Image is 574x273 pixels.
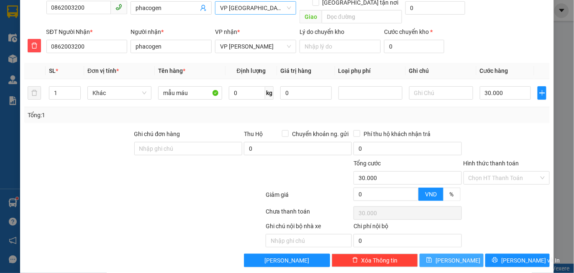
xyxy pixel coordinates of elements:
[352,257,358,264] span: delete
[420,254,484,267] button: save[PERSON_NAME]
[28,111,222,120] div: Tổng: 1
[49,67,56,74] span: SL
[361,256,398,265] span: Xóa Thông tin
[28,42,41,49] span: delete
[425,191,437,198] span: VND
[244,254,330,267] button: [PERSON_NAME]
[134,131,180,137] label: Ghi chú đơn hàng
[266,221,352,234] div: Ghi chú nội bộ nhà xe
[335,63,406,79] th: Loại phụ phí
[332,254,418,267] button: deleteXóa Thông tin
[237,67,266,74] span: Định lượng
[265,256,310,265] span: [PERSON_NAME]
[360,129,434,139] span: Phí thu hộ khách nhận trả
[354,221,461,234] div: Chi phí nội bộ
[300,28,344,35] label: Lý do chuyển kho
[131,27,212,36] div: Người nhận
[436,256,480,265] span: [PERSON_NAME]
[158,86,222,100] input: VD: Bàn, Ghế
[265,86,274,100] span: kg
[501,256,560,265] span: [PERSON_NAME] và In
[87,67,119,74] span: Đơn vị tính
[134,142,242,155] input: Ghi chú đơn hàng
[492,257,498,264] span: printer
[485,254,549,267] button: printer[PERSON_NAME] và In
[289,129,352,139] span: Chuyển khoản ng. gửi
[538,86,546,100] button: plus
[409,86,473,100] input: Ghi Chú
[405,1,465,15] input: Cước giao hàng
[265,190,353,205] div: Giảm giá
[300,40,381,53] input: Lý do chuyển kho
[46,27,128,36] div: SĐT Người Nhận
[131,40,212,53] input: Tên người nhận
[538,90,546,96] span: plus
[215,28,237,35] span: VP nhận
[406,63,477,79] th: Ghi chú
[28,39,41,52] button: delete
[200,5,207,11] span: user-add
[354,160,381,167] span: Tổng cước
[28,86,41,100] button: delete
[46,40,128,53] input: SĐT người nhận
[480,67,508,74] span: Cước hàng
[220,2,291,14] span: VP Thái Bình
[244,131,263,137] span: Thu Hộ
[322,10,402,23] input: Dọc đường
[384,27,444,36] div: Cước chuyển kho
[426,257,432,264] span: save
[280,67,311,74] span: Giá trị hàng
[300,10,322,23] span: Giao
[158,67,185,74] span: Tên hàng
[115,4,122,10] span: phone
[92,87,146,99] span: Khác
[266,234,352,247] input: Nhập ghi chú
[464,160,519,167] label: Hình thức thanh toán
[280,86,331,100] input: 0
[450,191,454,198] span: %
[220,40,291,53] span: VP Trần Khát Chân
[265,207,353,221] div: Chưa thanh toán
